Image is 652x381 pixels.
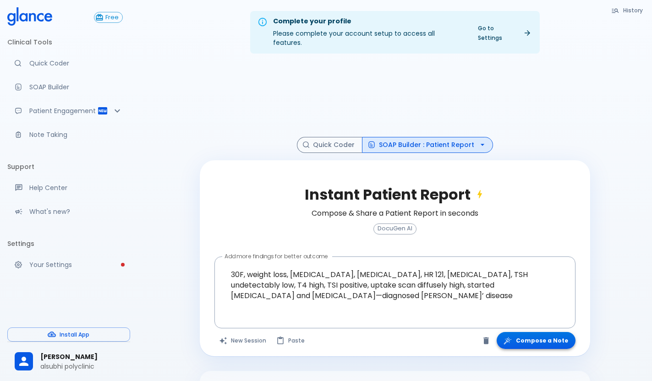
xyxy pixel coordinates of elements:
a: Advanced note-taking [7,125,130,145]
span: DocuGen AI [374,225,416,232]
p: SOAP Builder [29,82,123,92]
button: Clears all inputs and results. [214,332,272,349]
div: Patient Reports & Referrals [7,101,130,121]
button: Free [94,12,123,23]
a: Moramiz: Find ICD10AM codes instantly [7,53,130,73]
p: What's new? [29,207,123,216]
p: Quick Coder [29,59,123,68]
span: Free [102,14,122,21]
button: Paste from clipboard [272,332,310,349]
p: Note Taking [29,130,123,139]
span: [PERSON_NAME] [40,352,123,362]
textarea: 30F, weight loss, [MEDICAL_DATA], [MEDICAL_DATA], HR 121, [MEDICAL_DATA], TSH undetectably low, T... [221,260,569,310]
li: Settings [7,233,130,255]
a: Go to Settings [472,22,536,44]
h2: Instant Patient Report [305,186,485,203]
h6: Compose & Share a Patient Report in seconds [312,207,478,220]
a: Docugen: Compose a clinical documentation in seconds [7,77,130,97]
div: Complete your profile [273,16,465,27]
p: Help Center [29,183,123,192]
button: Clear [479,334,493,348]
button: Quick Coder [297,137,362,153]
div: Recent updates and feature releases [7,201,130,222]
div: [PERSON_NAME]alsubhi polyclinic [7,346,130,377]
p: Patient Engagement [29,106,97,115]
li: Clinical Tools [7,31,130,53]
a: Click to view or change your subscription [94,12,130,23]
button: Compose a Note [497,332,575,349]
button: Install App [7,327,130,342]
a: Please complete account setup [7,255,130,275]
li: Support [7,156,130,178]
div: Please complete your account setup to access all features. [273,14,465,51]
button: SOAP Builder : Patient Report [362,137,493,153]
p: alsubhi polyclinic [40,362,123,371]
a: Get help from our support team [7,178,130,198]
button: History [607,4,648,17]
p: Your Settings [29,260,123,269]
